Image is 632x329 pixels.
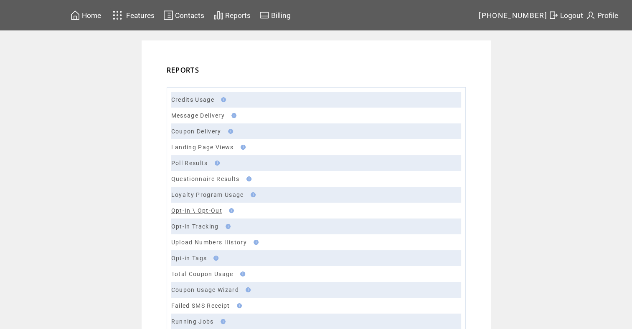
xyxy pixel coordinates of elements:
[171,160,208,166] a: Poll Results
[171,191,244,198] a: Loyalty Program Usage
[229,113,236,118] img: help.gif
[171,302,230,309] a: Failed SMS Receipt
[211,256,218,261] img: help.gif
[251,240,259,245] img: help.gif
[258,9,292,22] a: Billing
[597,11,618,20] span: Profile
[175,11,204,20] span: Contacts
[109,7,156,23] a: Features
[171,286,239,293] a: Coupon Usage Wizard
[82,11,101,20] span: Home
[171,144,234,151] a: Landing Page Views
[212,9,252,22] a: Reports
[479,11,547,20] span: [PHONE_NUMBER]
[171,176,240,182] a: Questionnaire Results
[226,208,234,213] img: help.gif
[547,9,584,22] a: Logout
[586,10,596,20] img: profile.svg
[70,10,80,20] img: home.svg
[171,271,234,277] a: Total Coupon Usage
[226,129,233,134] img: help.gif
[548,10,558,20] img: exit.svg
[171,223,219,230] a: Opt-in Tracking
[271,11,291,20] span: Billing
[163,10,173,20] img: contacts.svg
[560,11,583,20] span: Logout
[259,10,269,20] img: creidtcard.svg
[223,224,231,229] img: help.gif
[244,176,251,181] img: help.gif
[218,319,226,324] img: help.gif
[126,11,155,20] span: Features
[584,9,619,22] a: Profile
[162,9,206,22] a: Contacts
[234,303,242,308] img: help.gif
[213,10,223,20] img: chart.svg
[167,65,199,75] span: REPORTS
[248,192,256,197] img: help.gif
[110,8,125,22] img: features.svg
[225,11,251,20] span: Reports
[218,97,226,102] img: help.gif
[212,161,220,166] img: help.gif
[171,318,214,325] a: Running Jobs
[69,9,102,22] a: Home
[243,287,251,292] img: help.gif
[171,112,225,119] a: Message Delivery
[171,128,221,135] a: Coupon Delivery
[171,207,222,214] a: Opt-In \ Opt-Out
[171,255,207,261] a: Opt-in Tags
[171,96,214,103] a: Credits Usage
[171,239,247,246] a: Upload Numbers History
[238,145,246,150] img: help.gif
[238,271,245,276] img: help.gif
